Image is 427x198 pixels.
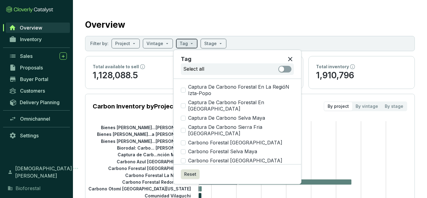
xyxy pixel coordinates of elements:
tspan: Bienes [PERSON_NAME]...[PERSON_NAME] [101,139,191,144]
span: Captura De Carbono Forestal En [GEOGRAPHIC_DATA] [186,99,294,112]
div: segmented control [324,101,407,111]
span: Carbono Forestal [GEOGRAPHIC_DATA] [186,157,285,164]
tspan: Carbono Forestal Redondeados [122,179,191,185]
a: Proposals [6,62,70,73]
a: Delivery Planning [6,97,70,107]
span: Proposals [20,65,43,71]
h2: Overview [85,18,125,31]
span: Inventory [20,36,42,42]
p: Total available to sell [93,64,139,70]
button: Reset [181,169,200,179]
span: Buyer Portal [20,76,48,82]
span: Captura De Carbono Forestal En La RegióN Izta-Popo [186,84,294,97]
div: By stage [381,102,407,111]
p: 1,910,796 [316,70,407,81]
p: Total inventory [316,64,349,70]
span: Omnichannel [20,116,50,122]
a: Sales [6,51,70,61]
a: Inventory [6,34,70,44]
span: Sales [20,53,33,59]
span: [DEMOGRAPHIC_DATA][PERSON_NAME] [15,165,72,179]
span: Captura De Carbono Sierra Fria [GEOGRAPHIC_DATA] [186,124,294,137]
p: Filter by: [90,41,108,47]
a: Buyer Portal [6,74,70,84]
p: Carbon Inventory by Project [93,102,176,111]
div: By project [324,102,352,111]
tspan: Carbono Azul [GEOGRAPHIC_DATA] [117,159,191,164]
p: Select all [183,66,204,72]
tspan: Carbono Forestal La Norteñita [125,172,191,178]
a: Customers [6,86,70,96]
tspan: Bienes [PERSON_NAME]...a [PERSON_NAME] [97,132,191,137]
tspan: Captura de Carb...nción Mixtepec [118,152,191,157]
tspan: Bienes [PERSON_NAME]...[PERSON_NAME] [101,125,191,130]
span: Delivery Planning [20,99,60,105]
a: Omnichannel [6,114,70,124]
p: 1,128,088.5 [93,70,184,81]
tspan: Biorodal: Carbo... [PERSON_NAME] [117,145,191,150]
tspan: Carbono Forestal [GEOGRAPHIC_DATA] [108,166,191,171]
tspan: Carbono Otomí [GEOGRAPHIC_DATA][US_STATE] [88,186,191,191]
a: Overview [6,23,70,33]
div: By vintage [352,102,381,111]
span: Reset [184,171,196,177]
span: Captura De Carbono Selva Maya [186,115,267,122]
span: Carbono Forestal Selva Maya [186,148,260,155]
span: Settings [20,133,39,139]
span: Carbono Forestal [GEOGRAPHIC_DATA] [186,140,285,146]
span: Overview [20,25,42,31]
p: Tag [181,55,191,63]
span: Bioforestal [15,185,40,192]
a: Settings [6,130,70,141]
span: Customers [20,88,45,94]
